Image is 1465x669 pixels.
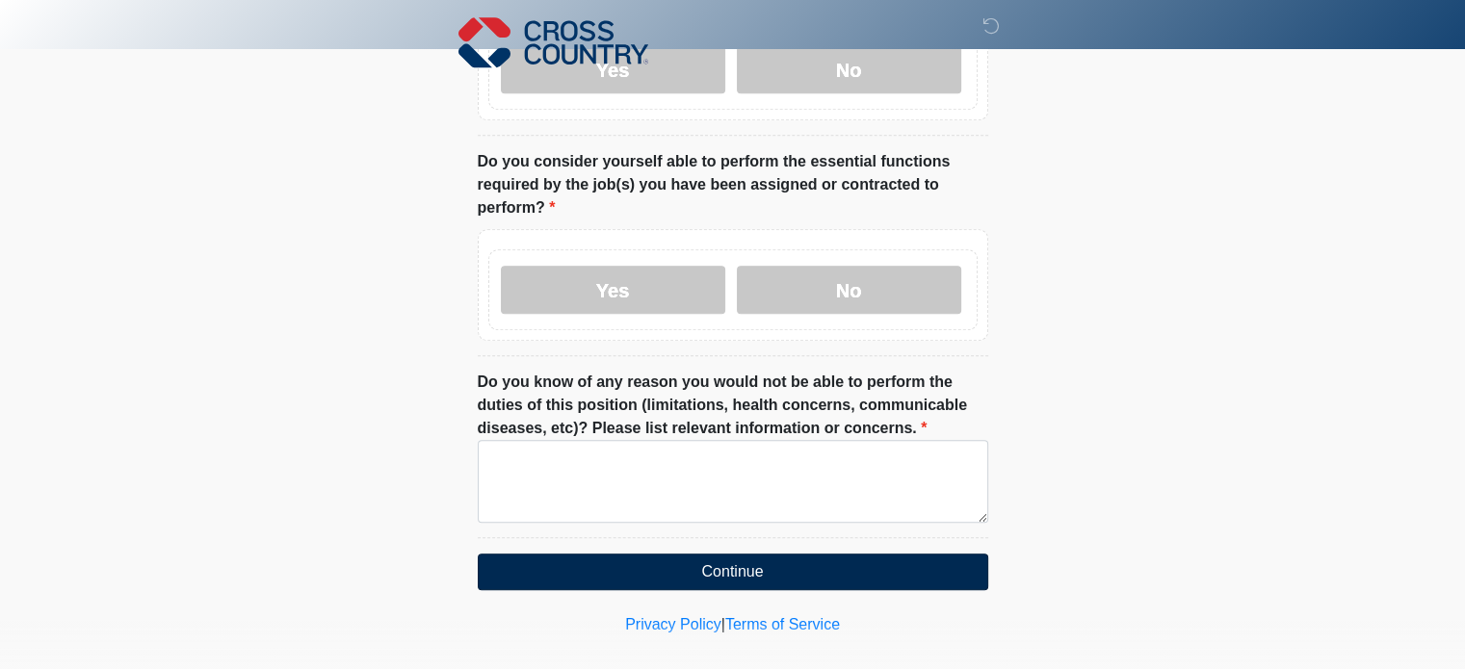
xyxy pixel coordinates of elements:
label: Yes [501,266,725,314]
label: Do you consider yourself able to perform the essential functions required by the job(s) you have ... [478,150,988,219]
label: No [737,266,961,314]
img: Cross Country Logo [458,14,649,70]
button: Continue [478,553,988,590]
a: Privacy Policy [625,616,721,632]
a: Terms of Service [725,616,840,632]
a: | [721,616,725,632]
label: Do you know of any reason you would not be able to perform the duties of this position (limitatio... [478,371,988,440]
